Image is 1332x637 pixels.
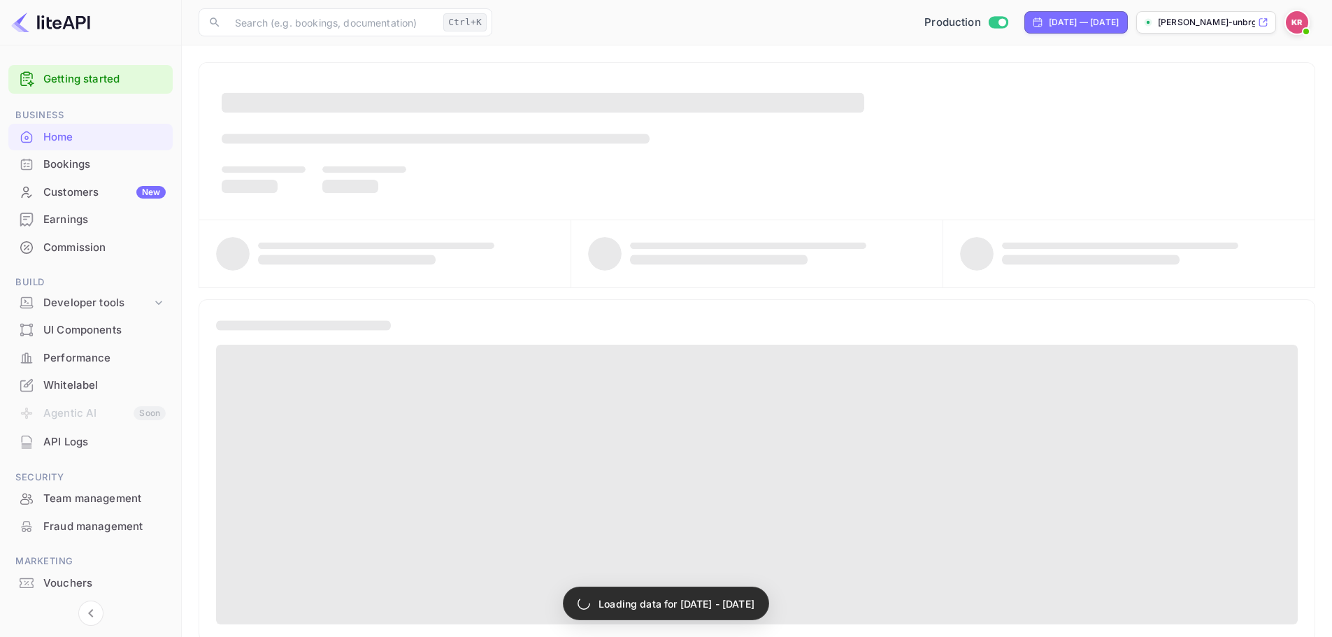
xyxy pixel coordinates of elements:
[43,240,166,256] div: Commission
[43,575,166,592] div: Vouchers
[43,350,166,366] div: Performance
[8,179,173,206] div: CustomersNew
[8,206,173,232] a: Earnings
[1024,11,1128,34] div: Click to change the date range period
[8,108,173,123] span: Business
[8,151,173,178] div: Bookings
[43,212,166,228] div: Earnings
[1158,16,1255,29] p: [PERSON_NAME]-unbrg.[PERSON_NAME]...
[8,275,173,290] span: Build
[8,513,173,541] div: Fraud management
[8,65,173,94] div: Getting started
[8,470,173,485] span: Security
[8,291,173,315] div: Developer tools
[8,124,173,151] div: Home
[8,570,173,597] div: Vouchers
[43,519,166,535] div: Fraud management
[43,295,152,311] div: Developer tools
[43,378,166,394] div: Whitelabel
[8,345,173,372] div: Performance
[8,485,173,511] a: Team management
[43,434,166,450] div: API Logs
[136,186,166,199] div: New
[78,601,103,626] button: Collapse navigation
[8,206,173,234] div: Earnings
[8,151,173,177] a: Bookings
[8,179,173,205] a: CustomersNew
[443,13,487,31] div: Ctrl+K
[8,345,173,371] a: Performance
[8,234,173,262] div: Commission
[227,8,438,36] input: Search (e.g. bookings, documentation)
[43,71,166,87] a: Getting started
[8,429,173,455] a: API Logs
[8,513,173,539] a: Fraud management
[599,596,754,611] p: Loading data for [DATE] - [DATE]
[1286,11,1308,34] img: Kobus Roux
[8,485,173,513] div: Team management
[43,322,166,338] div: UI Components
[43,491,166,507] div: Team management
[8,317,173,343] a: UI Components
[8,234,173,260] a: Commission
[919,15,1013,31] div: Switch to Sandbox mode
[8,372,173,398] a: Whitelabel
[43,129,166,145] div: Home
[8,124,173,150] a: Home
[8,570,173,596] a: Vouchers
[924,15,981,31] span: Production
[43,157,166,173] div: Bookings
[1049,16,1119,29] div: [DATE] — [DATE]
[8,317,173,344] div: UI Components
[11,11,90,34] img: LiteAPI logo
[43,185,166,201] div: Customers
[8,554,173,569] span: Marketing
[8,372,173,399] div: Whitelabel
[8,429,173,456] div: API Logs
